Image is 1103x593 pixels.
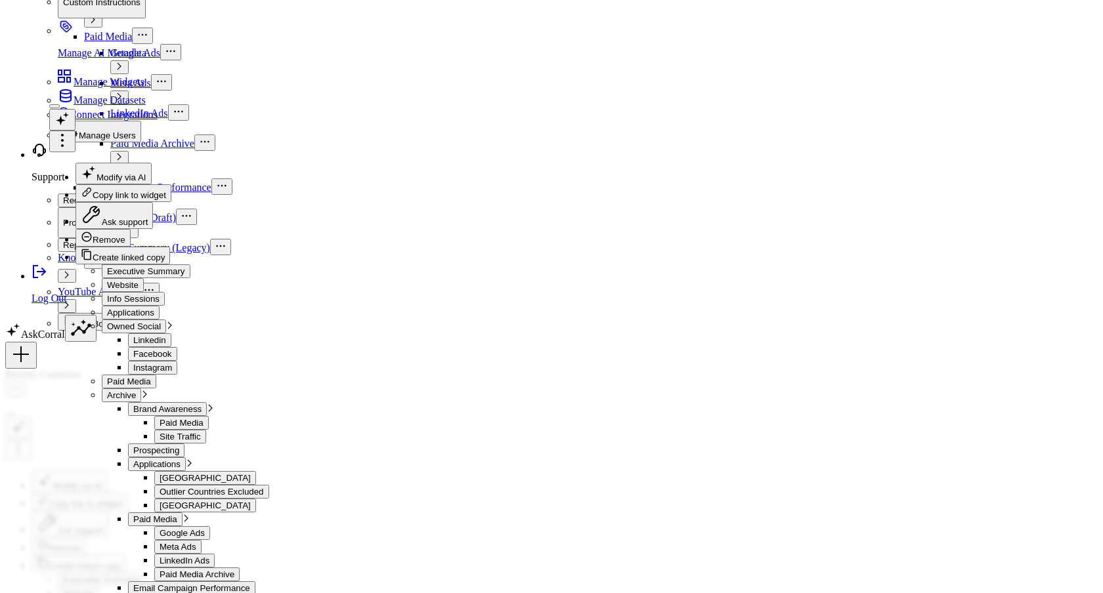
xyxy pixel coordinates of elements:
[5,329,65,340] a: AskCorral
[58,76,144,87] a: Manage Widgets
[76,163,152,184] button: Modify via AI
[58,47,1098,59] p: Manage AI Metadata
[154,471,256,485] button: [GEOGRAPHIC_DATA]
[128,361,177,375] button: Instagram
[128,347,177,361] button: Facebook
[74,94,146,106] span: Manage Datasets
[84,31,132,42] a: Paid Media
[32,555,126,573] button: Create linked copy
[58,94,146,106] a: Manage Datasets
[154,540,202,554] button: Meta Ads
[76,202,153,229] button: Ask support
[32,493,127,510] button: Copy link to widget
[5,369,81,380] div: Priority Countries
[102,319,166,333] button: Owned Social
[102,306,160,319] button: Applications
[154,567,240,581] button: Paid Media Archive
[102,375,156,388] button: Paid Media
[32,293,1098,304] p: Log Out
[102,278,144,292] button: Website
[154,499,256,512] button: [GEOGRAPHIC_DATA]
[76,229,131,247] button: Remove
[128,402,207,416] button: Brand Awareness
[154,554,215,567] button: LinkedIn Ads
[154,526,210,540] button: Google Ads
[102,388,141,402] button: Archive
[128,333,171,347] button: Linkedin
[154,416,209,430] button: Paid Media
[58,25,1098,59] a: Manage AI Metadata
[128,443,184,457] button: Prospecting
[128,512,183,526] button: Paid Media
[154,485,269,499] button: Outlier Countries Excluded
[32,171,1098,183] p: Support
[74,76,144,87] span: Manage Widgets
[154,430,206,443] button: Site Traffic
[76,184,171,202] button: Copy link to widget
[102,292,165,306] button: Info Sessions
[32,537,87,555] button: Remove
[102,264,190,278] button: Executive Summary
[128,457,186,471] button: Applications
[32,270,1098,304] a: Log Out
[32,471,108,493] button: Modify via AI
[32,510,109,537] button: Ask support
[76,247,170,264] button: Create linked copy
